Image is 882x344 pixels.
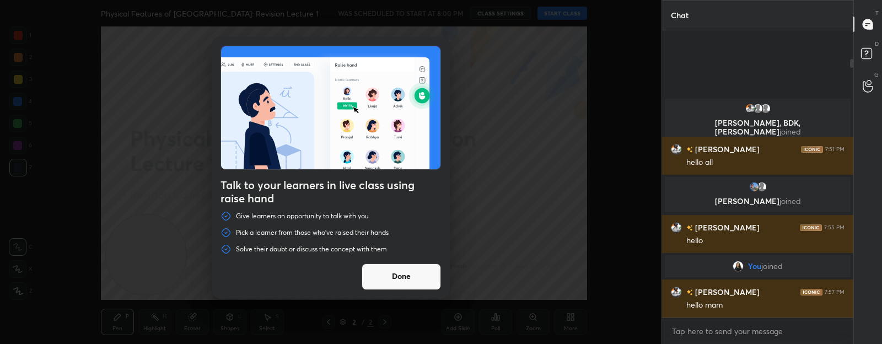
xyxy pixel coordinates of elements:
div: 7:57 PM [825,289,845,295]
img: iconic-dark.1390631f.png [800,224,822,231]
div: hello [686,235,845,246]
p: T [875,9,879,17]
span: joined [779,196,801,206]
img: 41737853dfbf4ca39b5d9f07c7b54a6c.jpg [745,103,756,114]
img: iconic-dark.1390631f.png [800,289,822,295]
p: [PERSON_NAME] [671,197,844,206]
span: joined [761,262,783,271]
p: Pick a learner from those who've raised their hands [236,228,389,237]
img: no-rating-badge.077c3623.svg [686,289,693,295]
img: iconic-dark.1390631f.png [801,146,823,153]
img: 7d9464ed87914eda851616e4119af036.jpg [749,181,760,192]
h4: Talk to your learners in live class using raise hand [220,179,441,205]
span: joined [779,126,801,137]
p: Give learners an opportunity to talk with you [236,212,369,221]
img: no-rating-badge.077c3623.svg [686,225,693,231]
img: 41737853dfbf4ca39b5d9f07c7b54a6c.jpg [671,144,682,155]
img: ac645958af6d470e9914617ce266d6ae.jpg [733,261,744,272]
h6: [PERSON_NAME] [693,143,760,155]
img: preRahAdop.42c3ea74.svg [221,46,440,169]
div: hello all [686,157,845,168]
img: no-rating-badge.077c3623.svg [686,147,693,153]
h6: [PERSON_NAME] [693,222,760,233]
p: [PERSON_NAME], BDK, [PERSON_NAME] [671,119,844,136]
img: default.png [756,181,767,192]
p: D [875,40,879,48]
p: Chat [662,1,697,30]
h6: [PERSON_NAME] [693,286,760,298]
div: 7:55 PM [824,224,845,231]
img: default.png [760,103,771,114]
img: 41737853dfbf4ca39b5d9f07c7b54a6c.jpg [671,222,682,233]
div: hello mam [686,300,845,311]
div: grid [662,96,853,318]
img: default.png [752,103,763,114]
p: Solve their doubt or discuss the concept with them [236,245,387,254]
button: Done [362,264,441,290]
img: 41737853dfbf4ca39b5d9f07c7b54a6c.jpg [671,287,682,298]
span: You [748,262,761,271]
p: G [874,71,879,79]
div: 7:51 PM [825,146,845,153]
